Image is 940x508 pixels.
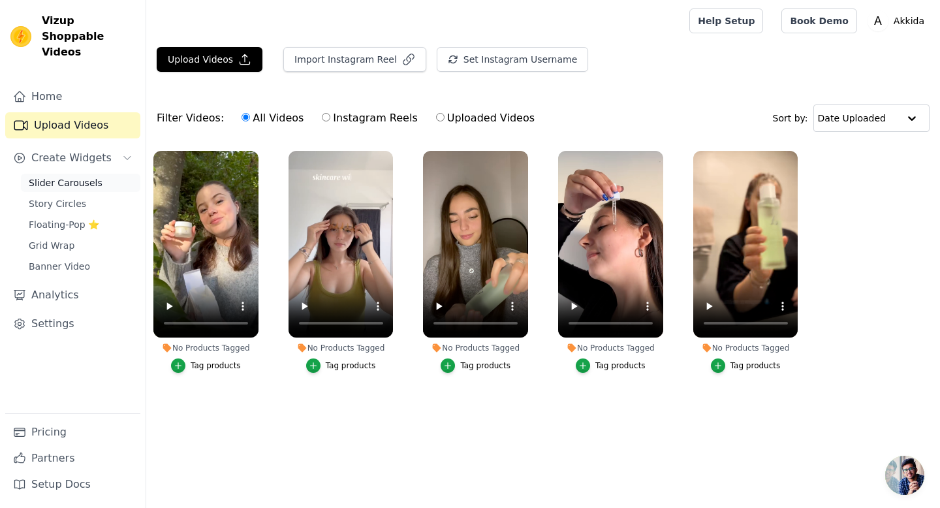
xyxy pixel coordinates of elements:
[711,358,781,373] button: Tag products
[595,360,646,371] div: Tag products
[171,358,241,373] button: Tag products
[874,14,882,27] text: A
[5,471,140,498] a: Setup Docs
[5,282,140,308] a: Analytics
[21,215,140,234] a: Floating-Pop ⭐
[29,239,74,252] span: Grid Wrap
[693,343,798,353] div: No Products Tagged
[730,360,781,371] div: Tag products
[558,343,663,353] div: No Products Tagged
[435,110,535,127] label: Uploaded Videos
[31,150,112,166] span: Create Widgets
[157,103,542,133] div: Filter Videos:
[191,360,241,371] div: Tag products
[157,47,262,72] button: Upload Videos
[29,218,99,231] span: Floating-Pop ⭐
[306,358,376,373] button: Tag products
[326,360,376,371] div: Tag products
[5,445,140,471] a: Partners
[437,47,588,72] button: Set Instagram Username
[5,84,140,110] a: Home
[5,311,140,337] a: Settings
[21,257,140,276] a: Banner Video
[885,456,924,495] a: Ouvrir le chat
[322,113,330,121] input: Instagram Reels
[289,343,394,353] div: No Products Tagged
[241,110,304,127] label: All Videos
[21,174,140,192] a: Slider Carousels
[42,13,135,60] span: Vizup Shoppable Videos
[242,113,250,121] input: All Videos
[576,358,646,373] button: Tag products
[283,47,426,72] button: Import Instagram Reel
[5,419,140,445] a: Pricing
[460,360,510,371] div: Tag products
[153,343,258,353] div: No Products Tagged
[21,195,140,213] a: Story Circles
[781,8,856,33] a: Book Demo
[321,110,418,127] label: Instagram Reels
[689,8,763,33] a: Help Setup
[21,236,140,255] a: Grid Wrap
[436,113,445,121] input: Uploaded Videos
[868,9,930,33] button: A Akkida
[5,112,140,138] a: Upload Videos
[29,176,102,189] span: Slider Carousels
[10,26,31,47] img: Vizup
[5,145,140,171] button: Create Widgets
[29,197,86,210] span: Story Circles
[888,9,930,33] p: Akkida
[441,358,510,373] button: Tag products
[773,104,930,132] div: Sort by:
[29,260,90,273] span: Banner Video
[423,343,528,353] div: No Products Tagged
